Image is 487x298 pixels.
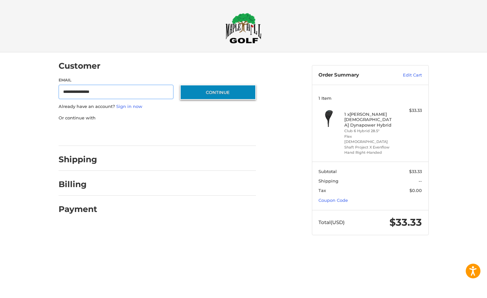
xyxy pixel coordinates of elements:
iframe: PayPal-paylater [112,128,161,139]
iframe: Google Customer Reviews [433,280,487,298]
a: Sign in now [116,104,142,109]
span: Total (USD) [318,219,345,225]
p: Or continue with [59,115,256,121]
span: Tax [318,188,326,193]
iframe: PayPal-paypal [56,128,105,139]
span: $33.33 [409,169,422,174]
li: Hand Right-Handed [344,150,394,155]
h3: Order Summary [318,72,389,79]
li: Shaft Project X Evenflow [344,145,394,150]
h2: Customer [59,61,100,71]
label: Email [59,77,174,83]
button: Continue [180,85,256,100]
h2: Payment [59,204,97,214]
p: Already have an account? [59,103,256,110]
h2: Billing [59,179,97,189]
li: Flex [DEMOGRAPHIC_DATA] [344,134,394,145]
a: Coupon Code [318,198,348,203]
li: Club 6 Hybrid 28.5° [344,128,394,134]
span: Subtotal [318,169,337,174]
a: Edit Cart [389,72,422,79]
span: $33.33 [389,216,422,228]
span: Shipping [318,178,338,184]
h2: Shipping [59,154,97,165]
img: Maple Hill Golf [225,13,262,44]
span: $0.00 [409,188,422,193]
div: $33.33 [396,107,422,114]
h4: 1 x [PERSON_NAME] [DEMOGRAPHIC_DATA] Dynapower Hybrid [344,112,394,128]
iframe: PayPal-venmo [167,128,216,139]
span: -- [419,178,422,184]
h3: 1 Item [318,96,422,101]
